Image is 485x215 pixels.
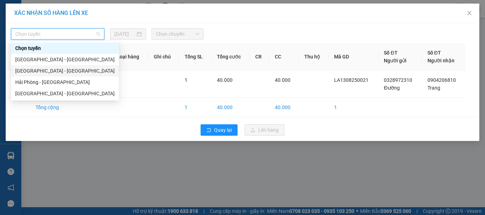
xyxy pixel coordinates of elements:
td: Tổng cộng [30,98,68,117]
span: close [467,10,472,16]
span: 40.000 [217,77,233,83]
span: Người gửi [384,58,407,63]
div: Hải Phòng - Hà Nội [11,54,119,65]
img: logo [3,28,39,64]
span: 1 [185,77,187,83]
th: Ghi chú [148,43,179,70]
div: Yên Nghĩa - Hải Phòng [11,88,119,99]
th: CR [250,43,269,70]
div: Chọn tuyến [15,44,115,52]
span: Trang [427,85,440,91]
span: rollback [206,128,211,133]
span: 40.000 [275,77,290,83]
div: [GEOGRAPHIC_DATA] - [GEOGRAPHIC_DATA] [15,67,115,75]
span: Chuyển phát nhanh: [GEOGRAPHIC_DATA] - [GEOGRAPHIC_DATA] [40,30,102,56]
span: Quay lại [214,126,232,134]
div: [GEOGRAPHIC_DATA] - [GEOGRAPHIC_DATA] [15,56,115,63]
span: Chọn tuyến [15,29,100,39]
span: 0328972310 [384,77,412,83]
button: Close [459,4,479,23]
div: Hải Phòng - [GEOGRAPHIC_DATA] [15,78,115,86]
th: Tổng cước [211,43,250,70]
th: CC [269,43,299,70]
span: XÁC NHẬN SỐ HÀNG LÊN XE [14,10,88,16]
input: 13/08/2025 [114,30,135,38]
td: 1 [328,98,378,117]
div: Chọn tuyến [11,43,119,54]
div: [GEOGRAPHIC_DATA] - [GEOGRAPHIC_DATA] [15,90,115,97]
span: LA1308250021 [334,77,369,83]
th: Tổng SL [179,43,211,70]
span: Người nhận [427,58,454,63]
button: rollbackQuay lại [201,124,238,136]
span: Chọn chuyến [156,29,200,39]
span: Đường [384,85,399,91]
th: Mã GD [328,43,378,70]
strong: CHUYỂN PHÁT NHANH VIP ANH HUY [44,6,97,29]
th: Loại hàng [111,43,148,70]
td: 40.000 [269,98,299,117]
div: Hải Phòng - Yên Nghĩa [11,77,119,88]
span: Số ĐT [384,50,397,56]
td: 1 [179,98,211,117]
button: uploadLên hàng [245,124,284,136]
th: STT [7,43,30,70]
td: 40.000 [211,98,250,117]
div: Hà Nội - Hải Phòng [11,65,119,77]
td: 1 [7,70,30,98]
span: 0904206810 [427,77,456,83]
th: Thu hộ [299,43,328,70]
span: Số ĐT [427,50,441,56]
